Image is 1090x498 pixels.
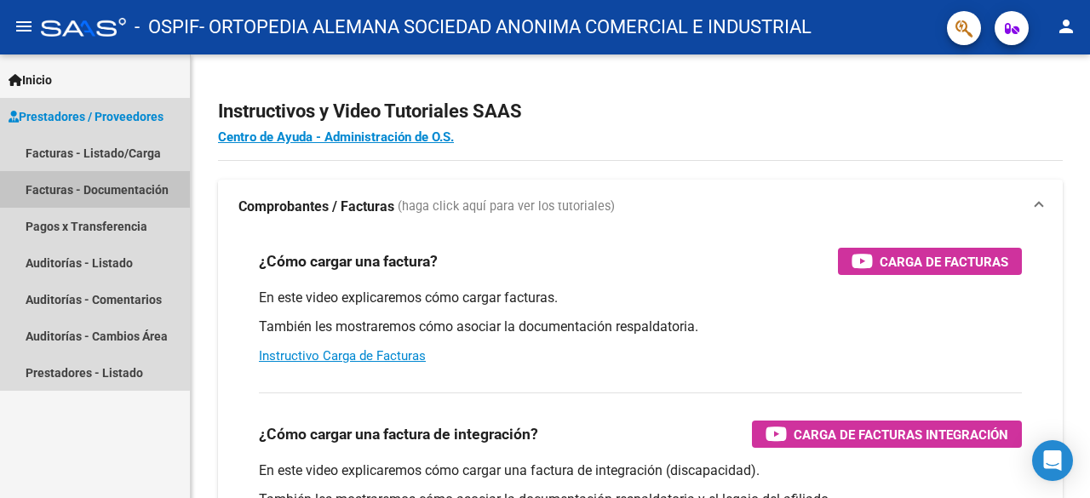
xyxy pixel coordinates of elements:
[199,9,812,46] span: - ORTOPEDIA ALEMANA SOCIEDAD ANONIMA COMERCIAL E INDUSTRIAL
[838,248,1022,275] button: Carga de Facturas
[218,180,1063,234] mat-expansion-panel-header: Comprobantes / Facturas (haga click aquí para ver los tutoriales)
[259,249,438,273] h3: ¿Cómo cargar una factura?
[14,16,34,37] mat-icon: menu
[259,289,1022,307] p: En este video explicaremos cómo cargar facturas.
[1032,440,1073,481] div: Open Intercom Messenger
[259,318,1022,336] p: También les mostraremos cómo asociar la documentación respaldatoria.
[9,71,52,89] span: Inicio
[398,197,615,216] span: (haga click aquí para ver los tutoriales)
[880,251,1008,272] span: Carga de Facturas
[259,461,1022,480] p: En este video explicaremos cómo cargar una factura de integración (discapacidad).
[794,424,1008,445] span: Carga de Facturas Integración
[752,421,1022,448] button: Carga de Facturas Integración
[238,197,394,216] strong: Comprobantes / Facturas
[259,422,538,446] h3: ¿Cómo cargar una factura de integración?
[259,348,426,363] a: Instructivo Carga de Facturas
[218,95,1063,128] h2: Instructivos y Video Tutoriales SAAS
[9,107,163,126] span: Prestadores / Proveedores
[1056,16,1076,37] mat-icon: person
[135,9,199,46] span: - OSPIF
[218,129,454,145] a: Centro de Ayuda - Administración de O.S.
